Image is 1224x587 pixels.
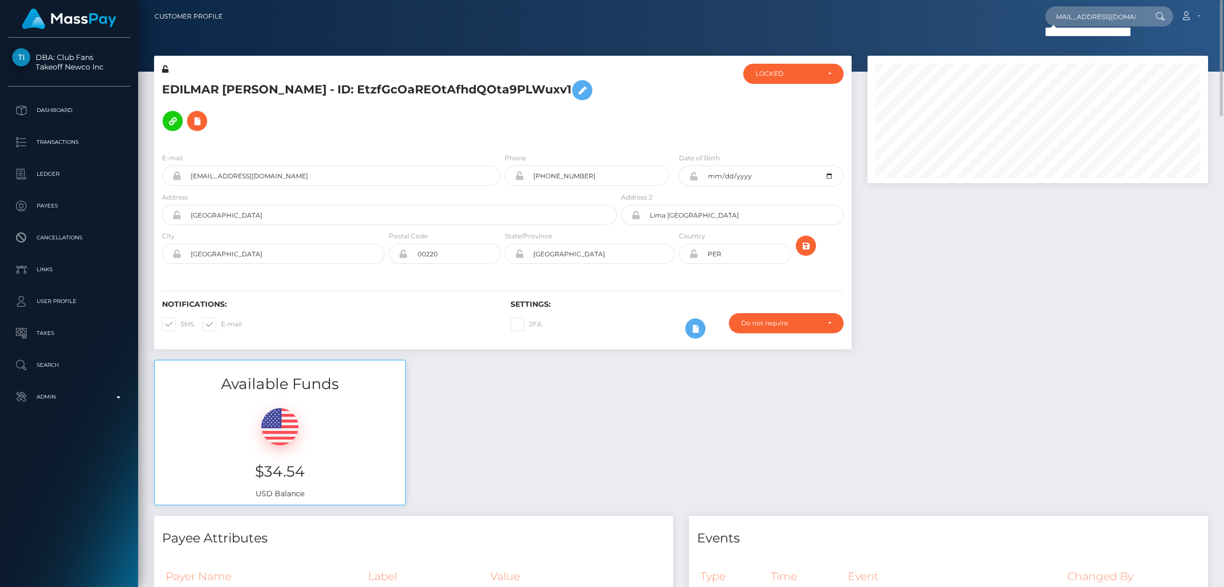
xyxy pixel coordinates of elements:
a: Customer Profile [155,5,223,28]
h4: Payee Attributes [162,529,665,548]
p: Search [12,357,126,373]
a: Dashboard [8,97,130,124]
label: Phone [505,153,526,163]
p: Admin [12,389,126,405]
a: User Profile [8,288,130,315]
a: Admin [8,384,130,410]
h6: Settings: [511,300,843,309]
label: E-mail [202,317,242,331]
h3: $34.54 [163,461,397,482]
p: Ledger [12,166,126,182]
p: Payees [12,198,126,214]
label: State/Province [505,231,552,241]
span: DBA: Club Fans Takeoff Newco Inc [8,53,130,72]
h4: Events [697,529,1200,548]
p: Transactions [12,134,126,150]
a: Transactions [8,129,130,156]
a: Links [8,256,130,283]
label: Address 2 [621,193,652,202]
p: Cancellations [12,230,126,246]
div: USD Balance [155,395,405,505]
p: Dashboard [12,102,126,118]
input: Search... [1045,6,1145,27]
img: MassPay Logo [22,8,116,29]
label: 2FA [511,317,542,331]
label: Date of Birth [679,153,720,163]
h6: Notifications: [162,300,495,309]
label: SMS [162,317,194,331]
label: Country [679,231,705,241]
img: USD.png [261,408,299,445]
label: City [162,231,175,241]
button: Do not require [729,313,844,333]
p: Taxes [12,325,126,341]
div: Do not require [741,319,819,327]
a: Search [8,352,130,378]
img: Takeoff Newco Inc [12,48,30,66]
h5: EDILMAR [PERSON_NAME] - ID: EtzfGcOaREOtAfhdQOta9PLWuxv1 [162,75,611,136]
a: Cancellations [8,225,130,251]
button: LOCKED [743,64,844,84]
label: E-mail [162,153,183,163]
p: User Profile [12,293,126,309]
a: Taxes [8,320,130,347]
label: Postal Code [389,231,428,241]
a: Ledger [8,161,130,187]
label: Address [162,193,188,202]
a: Payees [8,193,130,219]
h3: Available Funds [155,374,405,394]
div: LOCKED [755,70,819,78]
p: Links [12,262,126,278]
